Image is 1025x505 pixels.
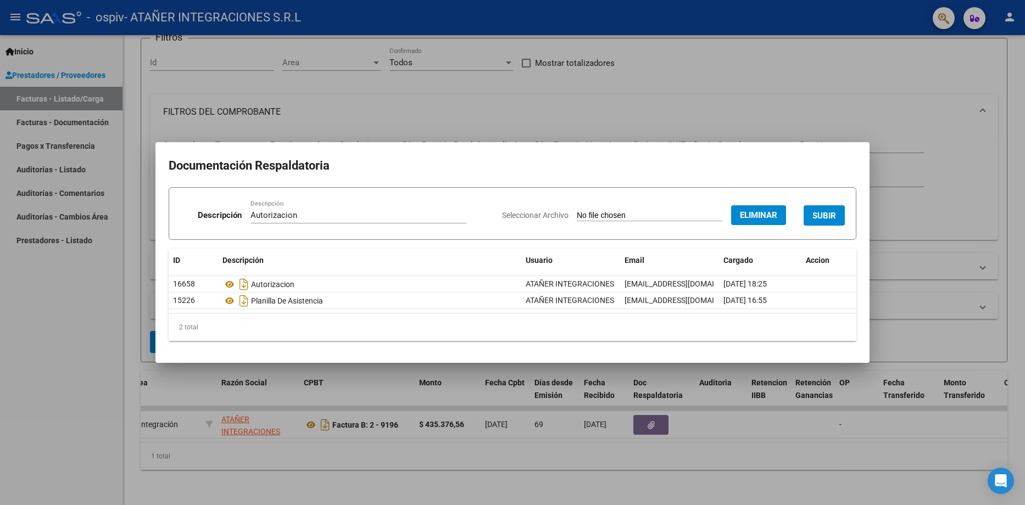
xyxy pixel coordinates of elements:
[740,210,777,220] span: Eliminar
[173,296,195,305] span: 15226
[723,256,753,265] span: Cargado
[222,292,517,310] div: Planilla De Asistencia
[723,296,767,305] span: [DATE] 16:55
[988,468,1014,494] div: Open Intercom Messenger
[218,249,521,272] datatable-header-cell: Descripción
[625,296,747,305] span: [EMAIL_ADDRESS][DOMAIN_NAME]
[237,276,251,293] i: Descargar documento
[169,313,856,341] div: 2 total
[620,249,719,272] datatable-header-cell: Email
[521,249,620,272] datatable-header-cell: Usuario
[173,256,180,265] span: ID
[222,276,517,293] div: Autorizacion
[526,296,634,305] span: ATAÑER INTEGRACIONES S.R.L
[526,256,553,265] span: Usuario
[731,205,786,225] button: Eliminar
[169,155,856,176] h2: Documentación Respaldatoria
[198,209,242,222] p: Descripción
[625,256,644,265] span: Email
[804,205,845,226] button: SUBIR
[801,249,856,272] datatable-header-cell: Accion
[526,279,634,288] span: ATAÑER INTEGRACIONES S.R.L
[723,279,767,288] span: [DATE] 18:25
[222,256,264,265] span: Descripción
[502,211,569,220] span: Seleccionar Archivo
[169,249,218,272] datatable-header-cell: ID
[812,211,836,221] span: SUBIR
[806,256,829,265] span: Accion
[625,279,747,288] span: [EMAIL_ADDRESS][DOMAIN_NAME]
[719,249,801,272] datatable-header-cell: Cargado
[173,279,195,288] span: 16658
[237,292,251,310] i: Descargar documento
